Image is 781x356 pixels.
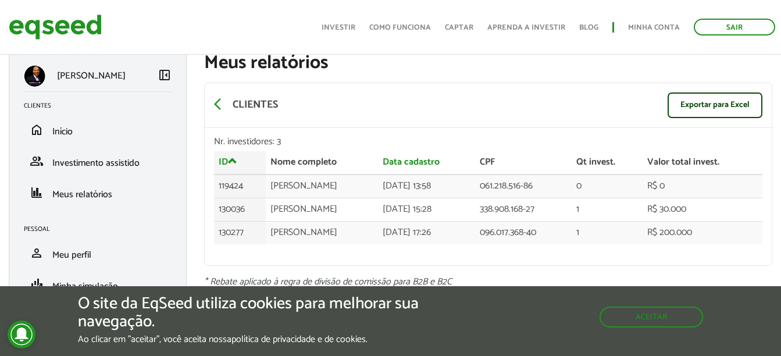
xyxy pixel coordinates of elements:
[219,156,237,167] a: ID
[266,221,377,244] td: [PERSON_NAME]
[15,269,180,300] li: Minha simulação
[378,198,475,221] td: [DATE] 15:28
[266,198,377,221] td: [PERSON_NAME]
[231,335,366,344] a: política de privacidade e de cookies
[158,68,172,84] a: Colapsar menu
[233,99,278,112] p: Clientes
[24,186,172,200] a: financeMeus relatórios
[572,151,643,175] th: Qt invest.
[572,175,643,198] td: 0
[628,24,680,31] a: Minha conta
[475,175,572,198] td: 061.218.516-86
[52,187,112,202] span: Meus relatórios
[24,102,180,109] h2: Clientes
[9,12,102,42] img: EqSeed
[694,19,775,35] a: Sair
[214,97,228,111] span: arrow_back_ios
[204,53,772,73] h1: Meus relatórios
[15,114,180,145] li: Início
[30,154,44,168] span: group
[30,123,44,137] span: home
[668,92,762,118] a: Exportar para Excel
[15,145,180,177] li: Investimento assistido
[643,221,762,244] td: R$ 200.000
[643,198,762,221] td: R$ 30.000
[475,221,572,244] td: 096.017.368-40
[445,24,473,31] a: Captar
[24,246,172,260] a: personMeu perfil
[24,226,180,233] h2: Pessoal
[378,221,475,244] td: [DATE] 17:26
[30,277,44,291] span: finance_mode
[572,221,643,244] td: 1
[204,274,452,290] em: * Rebate aplicado à regra de divisão de comissão para B2B e B2C
[24,277,172,291] a: finance_modeMinha simulação
[214,175,266,198] td: 119424
[643,151,762,175] th: Valor total invest.
[643,175,762,198] td: R$ 0
[579,24,598,31] a: Blog
[158,68,172,82] span: left_panel_close
[52,155,140,171] span: Investimento assistido
[15,237,180,269] li: Meu perfil
[266,175,377,198] td: [PERSON_NAME]
[572,198,643,221] td: 1
[52,124,73,140] span: Início
[24,154,172,168] a: groupInvestimento assistido
[78,334,453,345] p: Ao clicar em "aceitar", você aceita nossa .
[214,137,762,147] div: Nr. investidores: 3
[475,151,572,175] th: CPF
[487,24,565,31] a: Aprenda a investir
[214,97,228,113] a: arrow_back_ios
[57,70,126,81] p: [PERSON_NAME]
[475,198,572,221] td: 338.908.168-27
[600,307,703,327] button: Aceitar
[214,221,266,244] td: 130277
[30,186,44,200] span: finance
[30,246,44,260] span: person
[214,198,266,221] td: 130036
[24,123,172,137] a: homeInício
[15,177,180,208] li: Meus relatórios
[266,151,377,175] th: Nome completo
[383,158,440,167] a: Data cadastro
[378,175,475,198] td: [DATE] 13:58
[78,295,453,331] h5: O site da EqSeed utiliza cookies para melhorar sua navegação.
[322,24,355,31] a: Investir
[52,279,118,294] span: Minha simulação
[52,247,91,263] span: Meu perfil
[369,24,431,31] a: Como funciona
